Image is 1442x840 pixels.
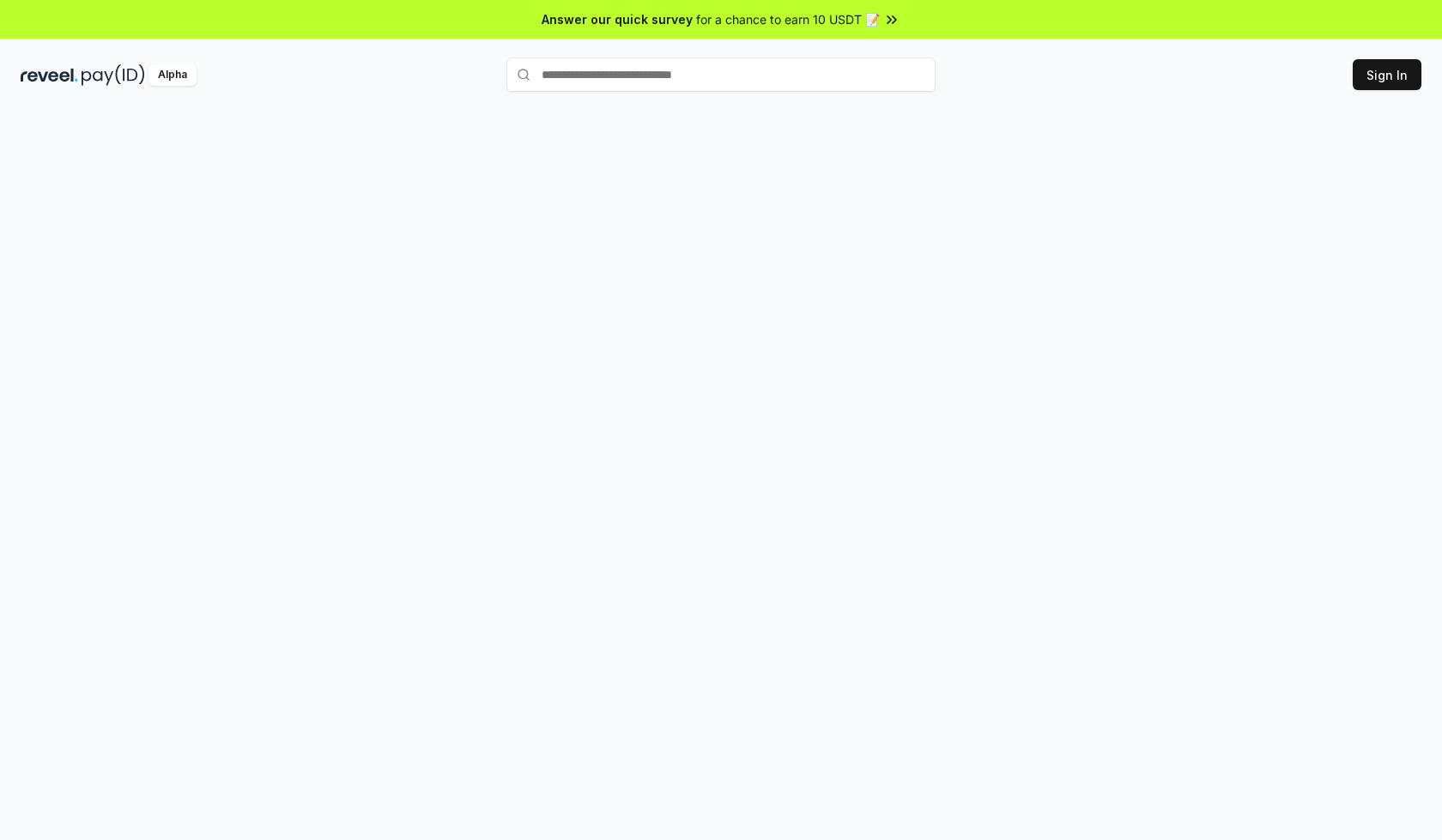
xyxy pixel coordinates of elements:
[696,10,880,28] span: for a chance to earn 10 USDT 📝
[542,10,693,28] span: Answer our quick survey
[1353,59,1421,90] button: Sign In
[82,64,145,86] img: pay_id
[21,64,78,86] img: reveel_dark
[148,64,197,86] div: Alpha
